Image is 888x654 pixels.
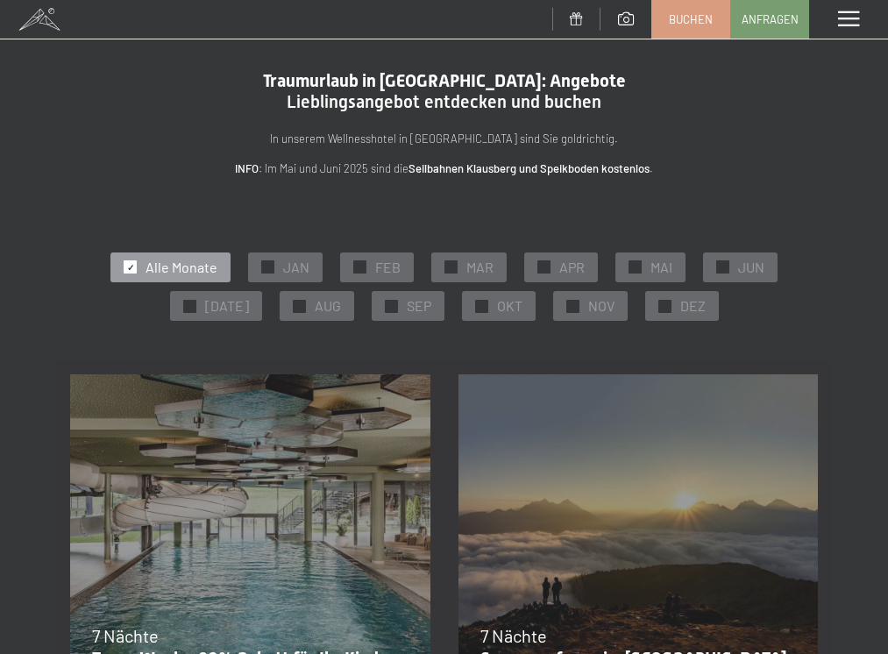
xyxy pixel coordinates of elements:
span: JAN [283,258,309,277]
span: Lieblingsangebot entdecken und buchen [287,91,601,112]
span: 7 Nächte [480,625,547,646]
span: ✓ [569,300,576,312]
span: ✓ [186,300,193,312]
span: JUN [738,258,764,277]
span: ✓ [632,261,639,274]
span: Traumurlaub in [GEOGRAPHIC_DATA]: Angebote [263,70,626,91]
strong: Seilbahnen Klausberg und Speikboden kostenlos [408,161,650,175]
span: 7 Nächte [92,625,159,646]
span: AUG [315,296,341,316]
span: NOV [588,296,614,316]
span: ✓ [661,300,668,312]
span: ✓ [541,261,548,274]
span: ✓ [478,300,485,312]
span: OKT [497,296,522,316]
span: ✓ [448,261,455,274]
span: ✓ [127,261,134,274]
span: SEP [407,296,431,316]
span: DEZ [680,296,706,316]
span: ✓ [720,261,727,274]
span: ✓ [265,261,272,274]
strong: INFO [235,161,259,175]
span: ✓ [295,300,302,312]
a: Anfragen [731,1,808,38]
span: MAI [650,258,672,277]
span: Alle Monate [146,258,217,277]
p: In unserem Wellnesshotel in [GEOGRAPHIC_DATA] sind Sie goldrichtig. [70,130,818,148]
span: Buchen [669,11,713,27]
span: MAR [466,258,494,277]
span: ✓ [387,300,394,312]
span: Anfragen [742,11,799,27]
span: APR [559,258,585,277]
span: [DATE] [205,296,249,316]
span: FEB [375,258,401,277]
p: : Im Mai und Juni 2025 sind die . [70,160,818,178]
a: Buchen [652,1,729,38]
span: ✓ [357,261,364,274]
